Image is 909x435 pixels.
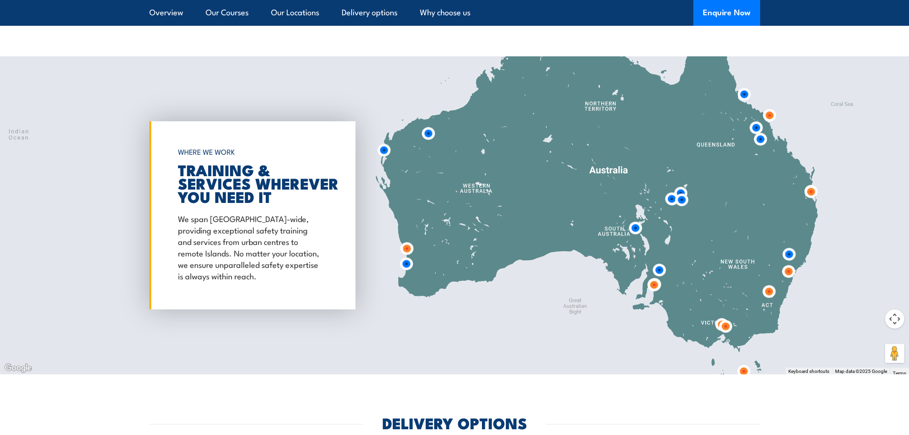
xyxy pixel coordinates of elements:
img: Google [2,362,34,374]
a: Click to see this area on Google Maps [2,362,34,374]
h2: TRAINING & SERVICES WHEREVER YOU NEED IT [178,163,322,203]
span: Map data ©2025 Google [835,369,887,374]
a: Terms [893,371,906,376]
h6: WHERE WE WORK [178,143,322,160]
button: Keyboard shortcuts [788,368,829,375]
button: Map camera controls [885,309,904,329]
button: Drag Pegman onto the map to open Street View [885,344,904,363]
p: We span [GEOGRAPHIC_DATA]-wide, providing exceptional safety training and services from urban cen... [178,212,322,281]
h2: DELIVERY OPTIONS [382,416,527,429]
